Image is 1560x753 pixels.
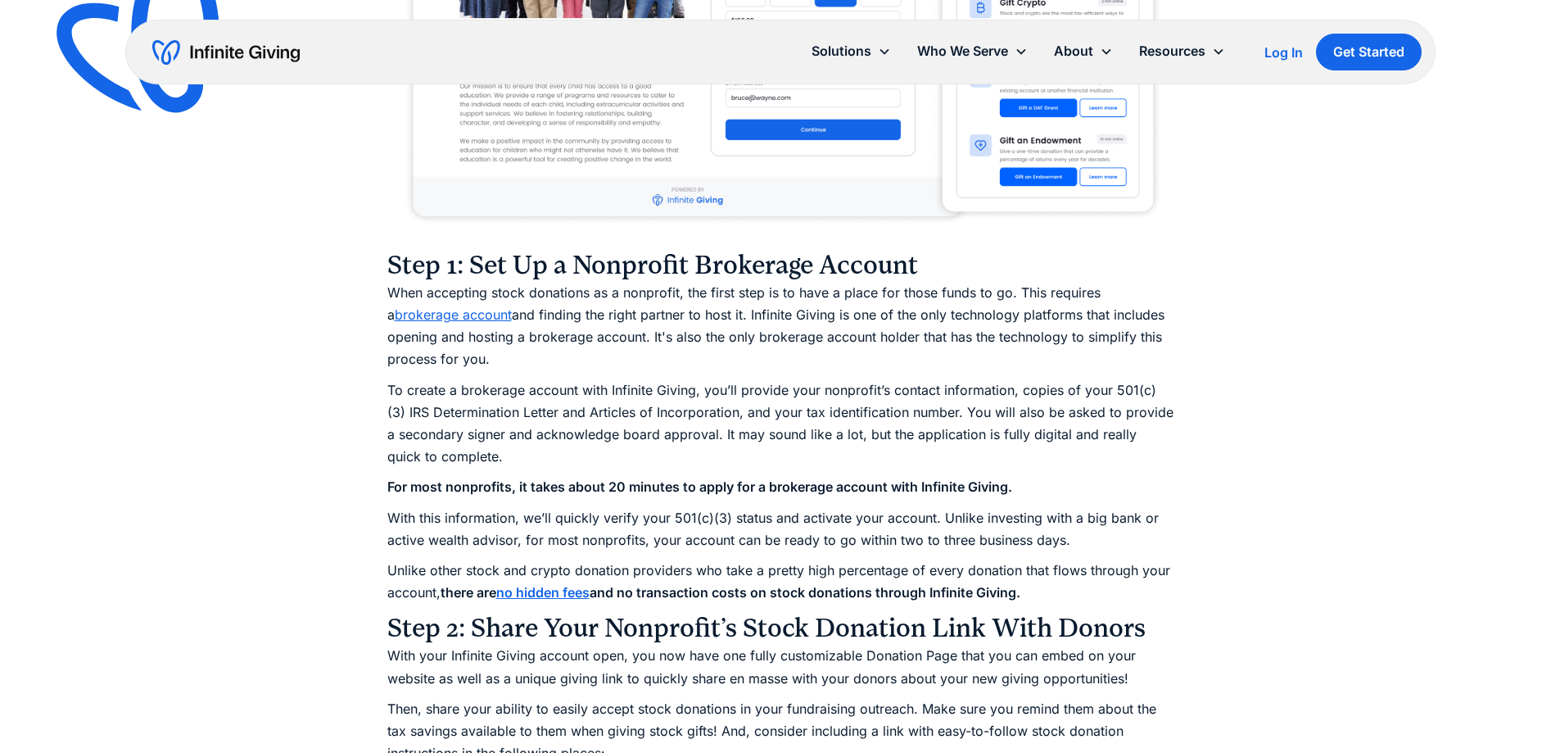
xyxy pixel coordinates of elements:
[1264,43,1303,62] a: Log In
[387,645,1173,689] p: With your Infinite Giving account open, you now have one fully customizable Donation Page that yo...
[395,306,512,323] a: brokerage account
[387,249,1173,282] h3: Step 1: Set Up a Nonprofit Brokerage Account
[387,560,1173,604] p: Unlike other stock and crypto donation providers who take a pretty high percentage of every donat...
[496,584,590,601] a: no hidden fees
[1264,46,1303,59] div: Log In
[1139,40,1205,62] div: Resources
[441,584,496,601] strong: there are
[1054,40,1093,62] div: About
[387,507,1173,551] p: With this information, we’ll quickly verify your 501(c)(3) status and activate your account. Unli...
[917,40,1008,62] div: Who We Serve
[1316,34,1422,70] a: Get Started
[387,379,1173,469] p: To create a brokerage account with Infinite Giving, you’ll provide your nonprofit’s contact infor...
[812,40,871,62] div: Solutions
[387,612,1173,645] h3: Step 2: Share Your Nonprofit’s Stock Donation Link With Donors
[590,584,1020,601] strong: and no transaction costs on stock donations through Infinite Giving.
[387,479,1012,495] strong: For most nonprofits, it takes about 20 minutes to apply for a brokerage account with Infinite Giv...
[387,282,1173,371] p: When accepting stock donations as a nonprofit, the first step is to have a place for those funds ...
